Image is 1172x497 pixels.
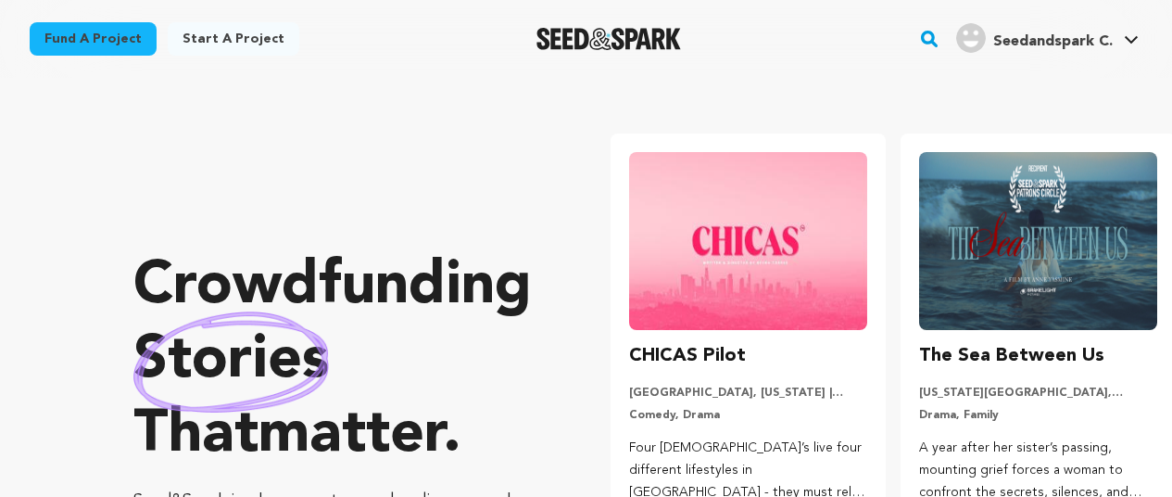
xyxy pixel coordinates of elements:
img: Seed&Spark Logo Dark Mode [536,28,682,50]
img: CHICAS Pilot image [629,152,867,330]
p: Drama, Family [919,408,1157,423]
p: Comedy, Drama [629,408,867,423]
a: Fund a project [30,22,157,56]
h3: The Sea Between Us [919,341,1104,371]
a: Seedandspark C.'s Profile [952,19,1142,53]
img: user.png [956,23,986,53]
div: Seedandspark C.'s Profile [956,23,1113,53]
img: The Sea Between Us image [919,152,1157,330]
p: Crowdfunding that . [133,250,536,473]
span: matter [258,406,443,465]
span: Seedandspark C.'s Profile [952,19,1142,58]
img: hand sketched image [133,312,329,413]
a: Start a project [168,22,299,56]
p: [US_STATE][GEOGRAPHIC_DATA], [US_STATE] | Film Short [919,386,1157,401]
a: Seed&Spark Homepage [536,28,682,50]
p: [GEOGRAPHIC_DATA], [US_STATE] | Series [629,386,867,401]
h3: CHICAS Pilot [629,341,746,371]
span: Seedandspark C. [993,34,1113,49]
